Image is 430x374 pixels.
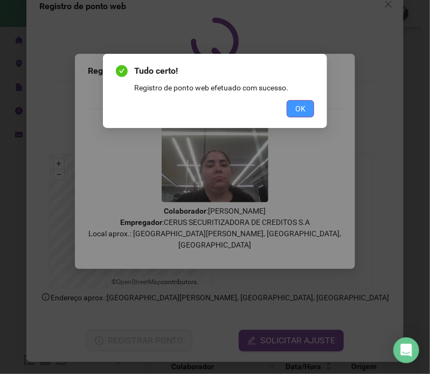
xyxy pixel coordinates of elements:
span: Tudo certo! [134,65,314,77]
span: check-circle [116,65,128,77]
div: Open Intercom Messenger [393,337,419,363]
span: OK [295,103,306,115]
div: Registro de ponto web efetuado com sucesso. [134,82,314,94]
button: OK [287,100,314,117]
